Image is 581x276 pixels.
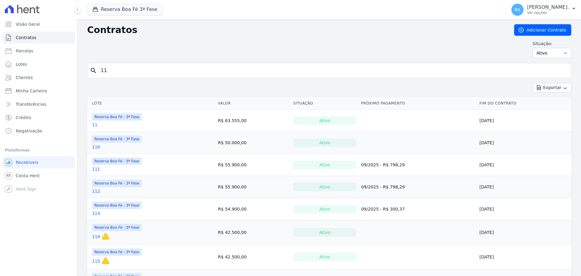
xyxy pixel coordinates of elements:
a: Negativação [2,125,75,137]
span: Parcelas [16,48,33,54]
a: Parcelas [2,45,75,57]
td: R$ 50.000,00 [215,132,291,154]
p: [PERSON_NAME]. [527,4,569,10]
th: Lote [87,97,215,110]
div: Ativo [293,253,356,261]
span: Minha Carteira [16,88,47,94]
a: Minha Carteira [2,85,75,97]
div: Ativo [293,228,356,237]
a: Adicionar Contrato [514,24,571,36]
div: Ativo [293,138,356,147]
a: Conta Hent [2,170,75,182]
span: Conta Hent [16,173,40,179]
td: [DATE] [477,176,571,198]
span: Visão Geral [16,21,40,27]
span: Contratos [16,35,36,41]
span: Reserva Boa Fé - 3ª Fase [92,248,142,256]
a: 114 [92,234,100,240]
a: Clientes [2,71,75,84]
span: Reserva Boa Fé - 3ª Fase [92,113,142,121]
span: Reserva Boa Fé - 3ª Fase [92,180,142,187]
a: Transferências [2,98,75,110]
span: Reserva Boa Fé - 3ª Fase [92,135,142,143]
div: Ativo [293,183,356,191]
label: Situação: [533,41,571,47]
input: Buscar por nome do lote [97,65,569,77]
h2: Contratos [87,25,504,35]
a: Recebíveis [2,156,75,168]
span: Lotes [16,61,27,67]
div: Plataformas [5,147,72,154]
td: R$ 54.900,00 [215,198,291,220]
td: [DATE] [477,198,571,220]
th: Valor [215,97,291,110]
a: Visão Geral [2,18,75,30]
a: 112 [92,188,100,194]
span: Crédito [16,115,31,121]
a: 111 [92,166,100,172]
td: [DATE] [477,132,571,154]
td: R$ 63.555,00 [215,110,291,132]
p: Ver opções [527,10,569,15]
a: 113 [92,210,100,216]
i: search [90,67,97,74]
a: 110 [92,144,100,150]
a: 09/2025 - R$ 300,37 [361,207,405,211]
td: R$ 42.500,00 [215,245,291,269]
span: RA [515,8,520,12]
a: Lotes [2,58,75,70]
div: Ativo [293,161,356,169]
div: Ativo [293,116,356,125]
td: [DATE] [477,110,571,132]
td: R$ 42.500,00 [215,220,291,245]
button: RA [PERSON_NAME]. Ver opções [507,1,581,18]
th: Fim do Contrato [477,97,571,110]
td: R$ 55.900,00 [215,176,291,198]
a: 09/2025 - R$ 798,29 [361,185,405,189]
a: 09/2025 - R$ 798,29 [361,162,405,167]
th: Próximo Pagamento [359,97,477,110]
div: Ativo [293,205,356,213]
td: [DATE] [477,245,571,269]
span: Clientes [16,75,33,81]
span: Transferências [16,101,46,107]
td: [DATE] [477,154,571,176]
th: Situação [291,97,359,110]
button: Exportar [533,83,571,92]
td: R$ 55.900,00 [215,154,291,176]
td: [DATE] [477,220,571,245]
span: Reserva Boa Fé - 3ª Fase [92,224,142,231]
button: Reserva Boa Fé 3ª Fase [87,4,162,15]
span: Recebíveis [16,159,38,165]
span: Reserva Boa Fé - 3ª Fase [92,202,142,209]
a: Contratos [2,32,75,44]
span: Reserva Boa Fé - 3ª Fase [92,158,142,165]
a: 11 [92,122,97,128]
a: 115 [92,258,100,264]
a: Crédito [2,111,75,124]
span: Negativação [16,128,42,134]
